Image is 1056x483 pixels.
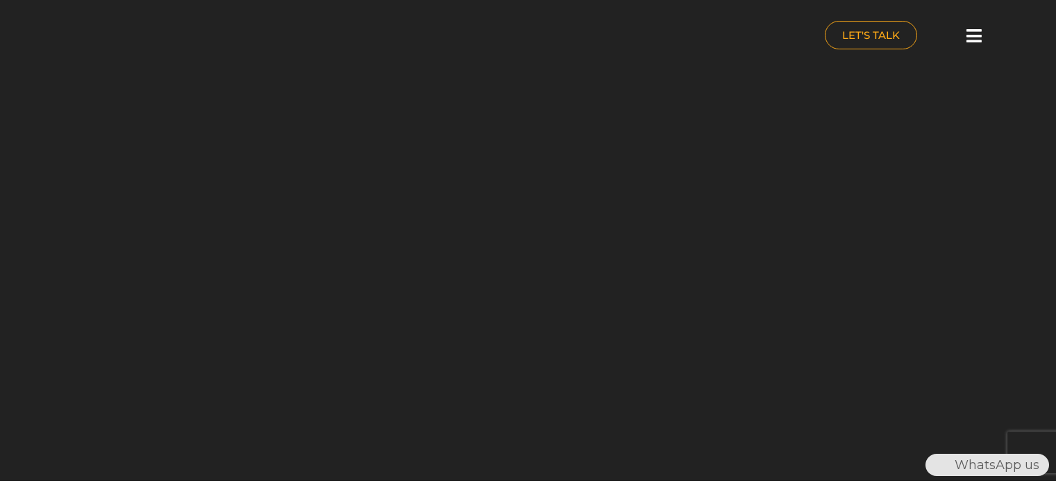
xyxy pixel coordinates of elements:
[825,21,917,49] a: LET'S TALK
[35,7,521,67] a: nuance-qatar_logo
[925,457,1049,473] a: WhatsAppWhatsApp us
[925,454,1049,476] div: WhatsApp us
[842,30,900,40] span: LET'S TALK
[927,454,949,476] img: WhatsApp
[35,7,152,67] img: nuance-qatar_logo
